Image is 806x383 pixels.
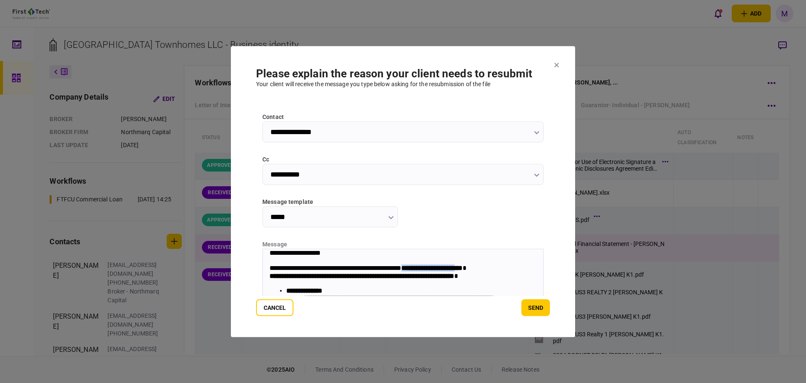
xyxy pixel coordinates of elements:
input: cc [262,164,544,185]
button: Cancel [256,299,293,316]
input: contact [262,121,544,142]
label: cc [262,155,544,164]
h1: Please explain the reason your client needs to resubmit [256,67,550,79]
input: message template [262,206,398,227]
div: message [262,240,544,248]
label: message template [262,197,398,206]
div: Your client will receive the message you type below asking for the resubmission of the file [256,79,550,88]
label: contact [262,112,544,121]
iframe: Rich Text Area [263,249,543,333]
button: send [521,299,550,316]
